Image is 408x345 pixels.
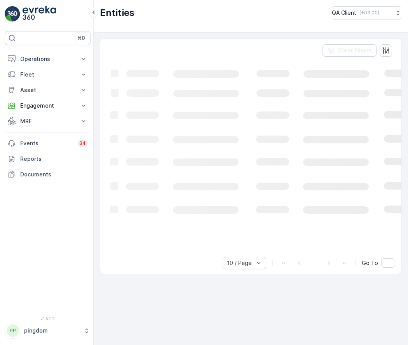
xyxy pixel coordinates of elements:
p: QA Client [332,9,356,17]
p: Asset [20,86,75,94]
button: MRF [5,113,91,129]
p: 34 [79,140,86,146]
a: Reports [5,151,91,167]
p: pingdom [24,327,80,335]
p: Entities [100,7,134,19]
p: Fleet [20,71,75,78]
p: Reports [20,155,87,163]
div: PP [7,324,19,337]
a: Documents [5,167,91,182]
p: Documents [20,171,87,178]
img: logo_light-DOdMpM7g.png [23,6,56,22]
p: Clear Filters [338,47,372,54]
button: Fleet [5,67,91,82]
button: PPpingdom [5,322,91,339]
img: logo [5,6,20,22]
p: Engagement [20,102,75,110]
button: Asset [5,82,91,98]
span: v 1.52.2 [5,316,91,321]
p: MRF [20,117,75,125]
span: Go To [362,259,378,267]
p: Operations [20,55,75,63]
button: QA Client(+03:00) [332,6,402,19]
button: Clear Filters [323,44,377,57]
p: ⌘B [77,35,85,41]
p: ( +03:00 ) [359,10,379,16]
p: Events [20,139,73,147]
button: Engagement [5,98,91,113]
a: Events34 [5,136,91,151]
button: Operations [5,51,91,67]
